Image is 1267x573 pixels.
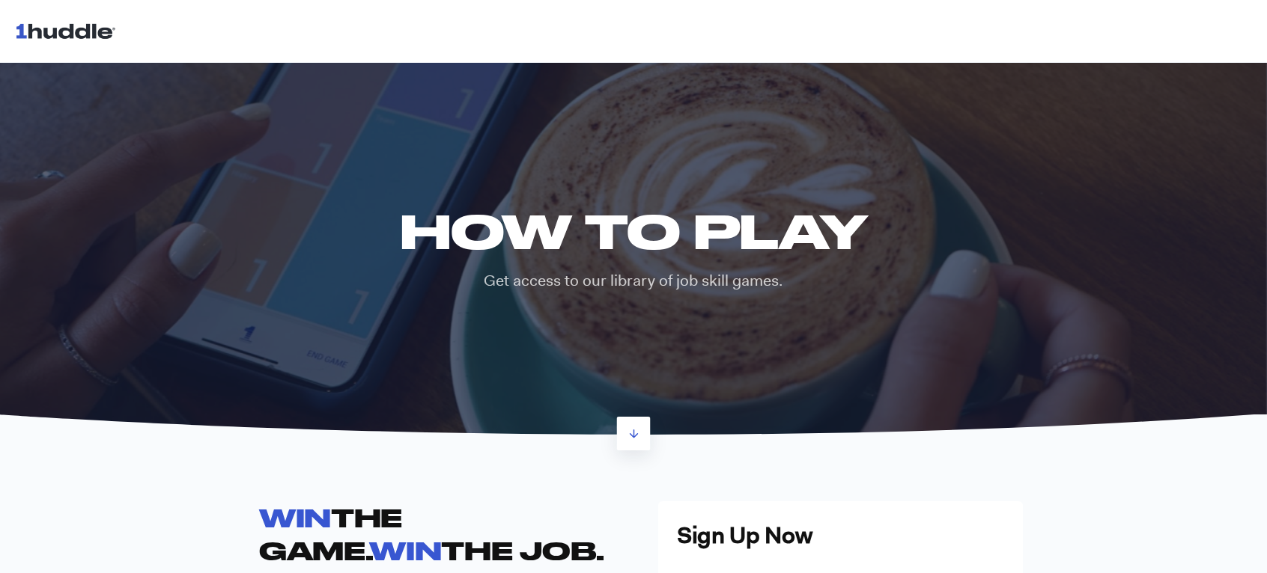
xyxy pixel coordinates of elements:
img: 1huddle [15,16,122,45]
span: WIN [259,503,331,532]
strong: THE GAME. THE JOB. [259,503,604,564]
p: Get access to our library of job skill games. [389,270,878,292]
h3: Sign Up Now [677,520,1004,551]
span: WIN [369,536,441,565]
h1: HOW TO PLAY [389,203,878,258]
